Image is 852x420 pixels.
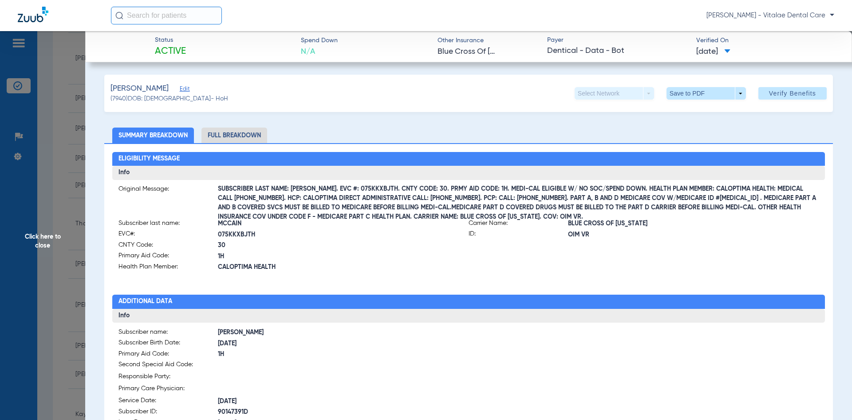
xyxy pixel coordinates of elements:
iframe: Chat Widget [808,377,852,420]
span: Primary Care Physician: [118,384,218,396]
span: Active [155,45,186,58]
h2: Eligibility Message [112,152,825,166]
img: Search Icon [115,12,123,20]
span: 90147391D [218,408,469,417]
span: Subscriber ID: [118,407,218,418]
span: [PERSON_NAME] [218,328,469,337]
span: OIM VR [568,230,819,240]
span: Verify Benefits [769,90,816,97]
span: N/A [301,46,338,57]
h3: Info [112,166,825,180]
span: Service Date: [118,396,218,407]
span: Other Insurance [438,36,500,45]
span: CALOPTIMA HEALTH [218,263,469,272]
button: Save to PDF [667,87,746,100]
span: Blue Cross Of [US_STATE] [438,46,500,57]
span: (7940) DOB: [DEMOGRAPHIC_DATA] - HoH [110,94,228,104]
span: BLUE CROSS OF [US_STATE] [568,219,819,228]
img: Zuub Logo [18,7,48,22]
span: Spend Down [301,36,338,45]
span: 1H [218,350,469,359]
span: EVC#: [118,229,218,240]
h3: Info [112,309,825,323]
button: Verify Benefits [758,87,827,100]
span: Subscriber Birth Date: [118,338,218,349]
span: [DATE] [218,339,469,348]
span: ID: [469,229,568,240]
span: [DATE] [218,397,469,406]
span: 1H [218,252,469,261]
span: Status [155,36,186,45]
span: 075KKXBJTH [218,230,469,240]
span: SUBSCRIBER LAST NAME: [PERSON_NAME]. EVC #: 075KKXBJTH. CNTY CODE: 30. PRMY AID CODE: 1H. MEDI-CA... [218,199,819,208]
li: Full Breakdown [201,128,267,143]
span: MCCAIN [218,219,469,228]
span: [PERSON_NAME] - Vitalae Dental Care [706,11,834,20]
span: CNTY Code: [118,240,218,252]
span: Primary Aid Code: [118,349,218,360]
span: 30 [218,241,469,250]
span: Subscriber last name: [118,219,218,230]
span: Payer [547,36,689,45]
span: Health Plan Member: [118,262,218,273]
input: Search for patients [111,7,222,24]
h2: Additional Data [112,295,825,309]
li: Summary Breakdown [112,128,194,143]
span: Verified On [696,36,838,45]
span: [PERSON_NAME] [110,83,169,94]
span: Carrier Name: [469,219,568,230]
span: Dentical - Data - Bot [547,45,689,56]
span: Edit [180,86,188,94]
span: Responsible Party: [118,372,218,384]
span: Second Special Aid Code: [118,360,218,372]
span: Subscriber name: [118,328,218,339]
span: Original Message: [118,184,218,208]
span: Primary Aid Code: [118,251,218,262]
span: [DATE] [696,46,730,57]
